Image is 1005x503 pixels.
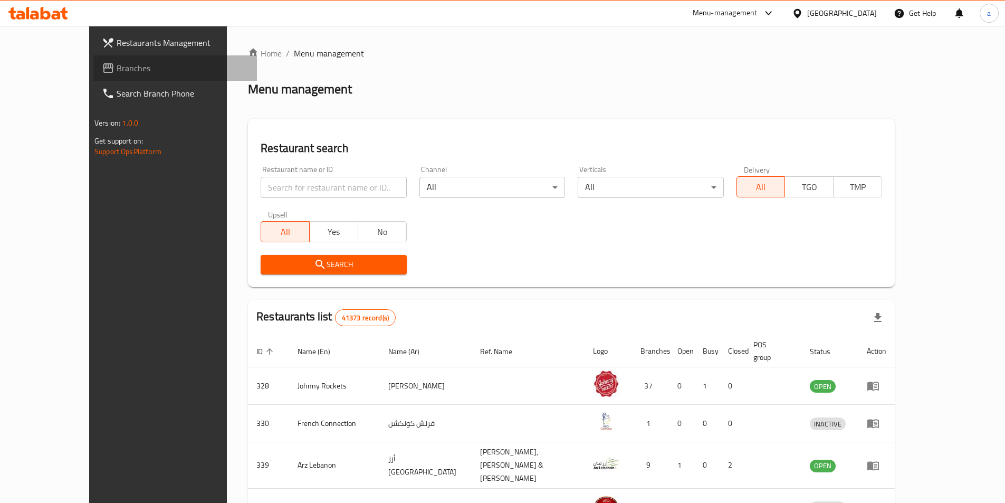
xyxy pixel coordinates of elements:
[810,418,846,430] span: INACTIVE
[289,405,380,442] td: French Connection
[578,177,723,198] div: All
[858,335,895,367] th: Action
[810,380,836,393] div: OPEN
[593,450,619,477] img: Arz Lebanon
[632,335,669,367] th: Branches
[838,179,878,195] span: TMP
[807,7,877,19] div: [GEOGRAPHIC_DATA]
[248,367,289,405] td: 328
[117,87,248,100] span: Search Branch Phone
[93,81,257,106] a: Search Branch Phone
[419,177,565,198] div: All
[472,442,585,489] td: [PERSON_NAME],[PERSON_NAME] & [PERSON_NAME]
[117,36,248,49] span: Restaurants Management
[261,140,882,156] h2: Restaurant search
[248,47,895,60] nav: breadcrumb
[669,442,694,489] td: 1
[362,224,403,240] span: No
[833,176,882,197] button: TMP
[593,371,619,397] img: Johnny Rockets
[784,176,834,197] button: TGO
[789,179,829,195] span: TGO
[669,335,694,367] th: Open
[94,134,143,148] span: Get support on:
[632,367,669,405] td: 37
[867,417,886,430] div: Menu
[298,345,344,358] span: Name (En)
[669,367,694,405] td: 0
[810,417,846,430] div: INACTIVE
[380,442,472,489] td: أرز [GEOGRAPHIC_DATA]
[269,258,398,271] span: Search
[256,345,276,358] span: ID
[810,460,836,472] span: OPEN
[632,405,669,442] td: 1
[314,224,354,240] span: Yes
[720,405,745,442] td: 0
[867,379,886,392] div: Menu
[268,211,288,218] label: Upsell
[867,459,886,472] div: Menu
[380,405,472,442] td: فرنش كونكشن
[720,442,745,489] td: 2
[694,442,720,489] td: 0
[736,176,786,197] button: All
[261,255,406,274] button: Search
[261,221,310,242] button: All
[289,442,380,489] td: Arz Lebanon
[117,62,248,74] span: Branches
[261,177,406,198] input: Search for restaurant name or ID..
[248,81,352,98] h2: Menu management
[294,47,364,60] span: Menu management
[693,7,758,20] div: Menu-management
[632,442,669,489] td: 9
[694,405,720,442] td: 0
[744,166,770,173] label: Delivery
[93,55,257,81] a: Branches
[122,116,138,130] span: 1.0.0
[286,47,290,60] li: /
[585,335,632,367] th: Logo
[248,405,289,442] td: 330
[256,309,396,326] h2: Restaurants list
[248,442,289,489] td: 339
[741,179,781,195] span: All
[336,313,395,323] span: 41373 record(s)
[865,305,891,330] div: Export file
[753,338,789,364] span: POS group
[810,381,836,393] span: OPEN
[358,221,407,242] button: No
[335,309,396,326] div: Total records count
[720,335,745,367] th: Closed
[309,221,358,242] button: Yes
[93,30,257,55] a: Restaurants Management
[694,335,720,367] th: Busy
[248,47,282,60] a: Home
[987,7,991,19] span: a
[289,367,380,405] td: Johnny Rockets
[94,116,120,130] span: Version:
[94,145,161,158] a: Support.OpsPlatform
[480,345,526,358] span: Ref. Name
[694,367,720,405] td: 1
[265,224,305,240] span: All
[669,405,694,442] td: 0
[388,345,433,358] span: Name (Ar)
[810,345,844,358] span: Status
[380,367,472,405] td: [PERSON_NAME]
[593,408,619,434] img: French Connection
[720,367,745,405] td: 0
